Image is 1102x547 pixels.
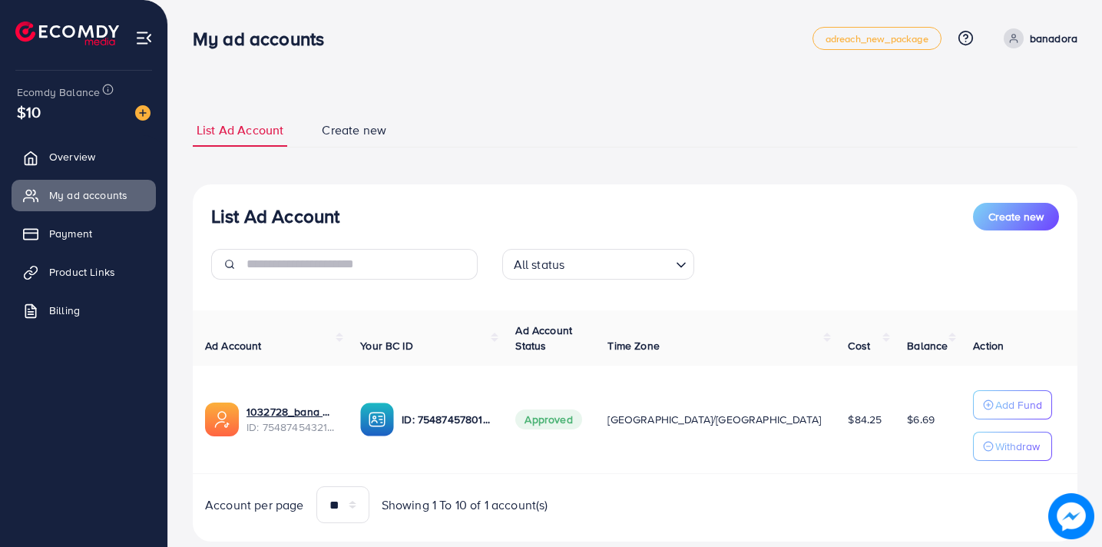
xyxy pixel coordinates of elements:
a: My ad accounts [12,180,156,211]
span: Showing 1 To 10 of 1 account(s) [382,496,548,514]
span: ID: 7548745432170184711 [247,419,336,435]
span: Ecomdy Balance [17,85,100,100]
span: List Ad Account [197,121,283,139]
span: All status [511,254,568,276]
span: adreach_new_package [826,34,928,44]
span: $10 [17,101,41,123]
button: Add Fund [973,390,1052,419]
span: Time Zone [607,338,659,353]
span: Your BC ID [360,338,413,353]
span: Create new [988,209,1044,224]
a: banadora [998,28,1077,48]
span: Billing [49,303,80,318]
span: Account per page [205,496,304,514]
span: Product Links [49,264,115,280]
a: adreach_new_package [812,27,941,50]
p: Add Fund [995,396,1042,414]
a: Overview [12,141,156,172]
a: Payment [12,218,156,249]
span: Ad Account [205,338,262,353]
span: $6.69 [907,412,935,427]
span: [GEOGRAPHIC_DATA]/[GEOGRAPHIC_DATA] [607,412,821,427]
img: logo [15,22,119,45]
a: Product Links [12,257,156,287]
button: Withdraw [973,432,1052,461]
span: Overview [49,149,95,164]
img: ic-ads-acc.e4c84228.svg [205,403,239,436]
span: Create new [322,121,386,139]
button: Create new [973,203,1059,230]
h3: List Ad Account [211,205,339,227]
span: $84.25 [848,412,882,427]
img: menu [135,29,153,47]
a: Billing [12,295,156,326]
span: Approved [515,409,581,429]
span: Action [973,338,1004,353]
a: 1032728_bana dor ad account 1_1757579407255 [247,404,336,419]
span: My ad accounts [49,187,127,203]
p: ID: 7548745780125483025 [402,410,491,429]
h3: My ad accounts [193,28,336,50]
span: Payment [49,226,92,241]
span: Cost [848,338,870,353]
img: ic-ba-acc.ded83a64.svg [360,403,394,436]
input: Search for option [569,250,669,276]
div: <span class='underline'>1032728_bana dor ad account 1_1757579407255</span></br>7548745432170184711 [247,404,336,436]
img: image [1048,493,1094,539]
div: Search for option [502,249,694,280]
span: Balance [907,338,948,353]
p: banadora [1030,29,1077,48]
img: image [135,105,151,121]
span: Ad Account Status [515,323,572,353]
p: Withdraw [995,437,1040,456]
